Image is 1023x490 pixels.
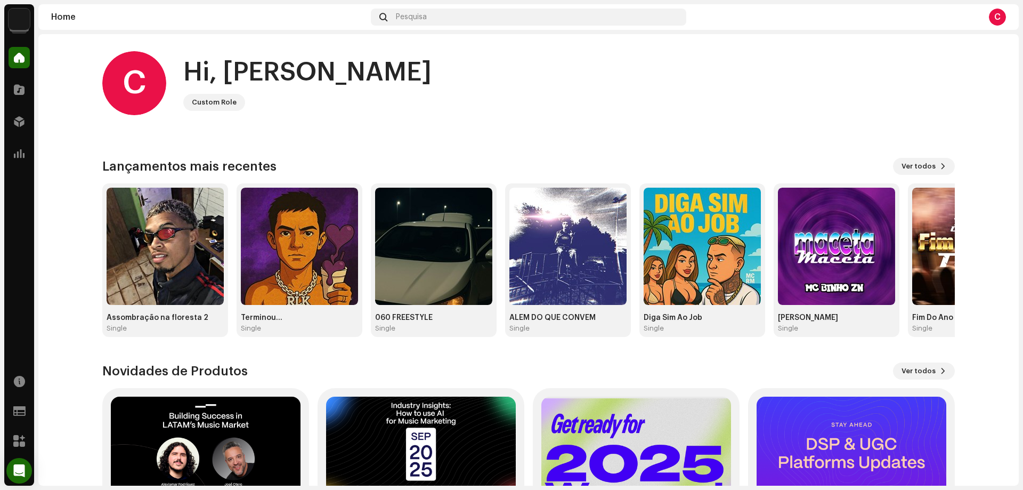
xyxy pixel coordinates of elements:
[375,324,395,333] div: Single
[6,458,32,484] div: Open Intercom Messenger
[778,314,895,322] div: [PERSON_NAME]
[375,188,492,305] img: 8651ef0f-5c31-4bd9-b1fb-7e668df47db2
[51,13,367,21] div: Home
[902,360,936,382] span: Ver todos
[509,324,530,333] div: Single
[912,324,932,333] div: Single
[396,13,427,21] span: Pesquisa
[241,324,261,333] div: Single
[241,314,358,322] div: Terminou...
[107,188,224,305] img: f407567c-feab-4a98-a12f-aa692707a413
[989,9,1006,26] div: C
[509,314,627,322] div: ALEM DO QUE CONVÉM
[893,363,955,380] button: Ver todos
[9,9,30,30] img: 730b9dfe-18b5-4111-b483-f30b0c182d82
[509,188,627,305] img: 35ee0af7-3100-496d-b22d-58a92f4317d6
[192,96,237,109] div: Custom Role
[241,188,358,305] img: fa604f20-8cec-404d-941f-b87306e78922
[644,314,761,322] div: Diga Sim Ao Job
[375,314,492,322] div: 060 FREESTYLE
[102,158,277,175] h3: Lançamentos mais recentes
[902,156,936,177] span: Ver todos
[778,324,798,333] div: Single
[644,324,664,333] div: Single
[102,51,166,115] div: C
[107,324,127,333] div: Single
[644,188,761,305] img: 576fcdfd-fe38-442b-94f2-e03736272776
[778,188,895,305] img: ca1698ef-4d4d-4e43-a9fd-6399028de8b7
[102,363,248,380] h3: Novidades de Produtos
[893,158,955,175] button: Ver todos
[107,314,224,322] div: Assombração na floresta 2
[183,55,432,90] div: Hi, [PERSON_NAME]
